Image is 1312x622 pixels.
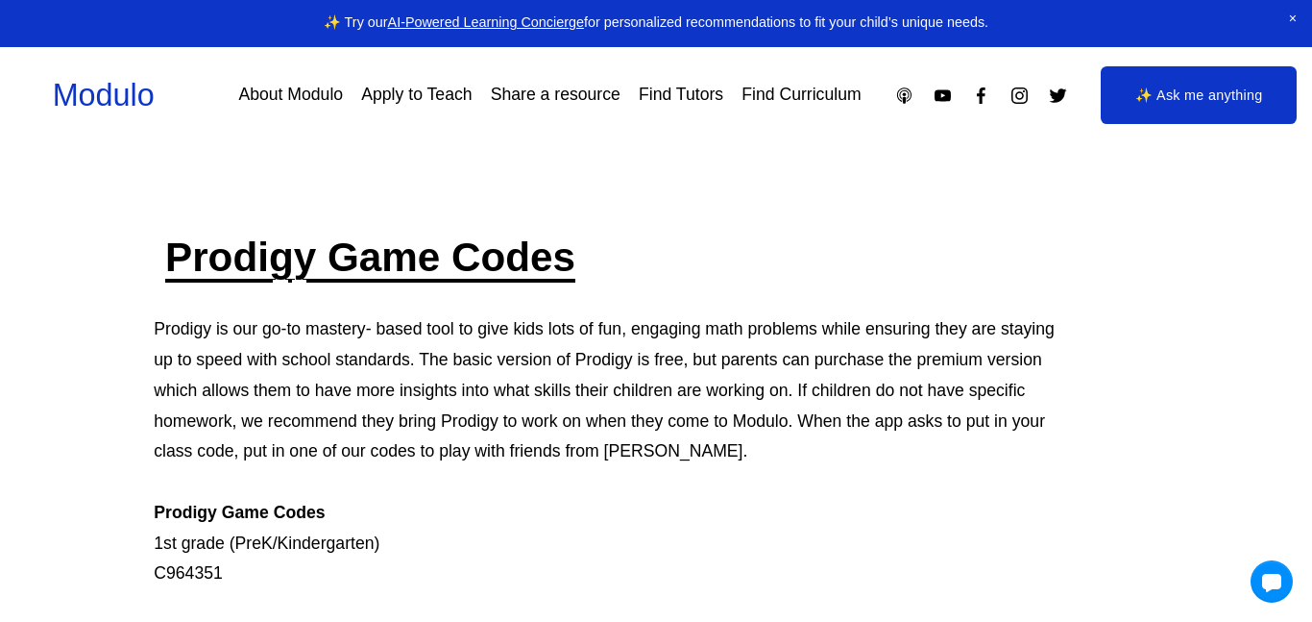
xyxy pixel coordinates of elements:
[154,314,1057,589] p: Prodigy is our go-to mastery- based tool to give kids lots of fun, engaging math problems while e...
[1101,66,1297,124] a: ✨ Ask me anything
[639,79,723,112] a: Find Tutors
[894,86,914,106] a: Apple Podcasts
[741,79,861,112] a: Find Curriculum
[53,78,155,112] a: Modulo
[238,79,343,112] a: About Modulo
[971,86,991,106] a: Facebook
[361,79,472,112] a: Apply to Teach
[1009,86,1030,106] a: Instagram
[154,503,325,522] strong: Prodigy Game Codes
[1048,86,1068,106] a: Twitter
[491,79,620,112] a: Share a resource
[165,235,575,280] a: Prodigy Game Codes
[933,86,953,106] a: YouTube
[388,14,584,30] a: AI-Powered Learning Concierge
